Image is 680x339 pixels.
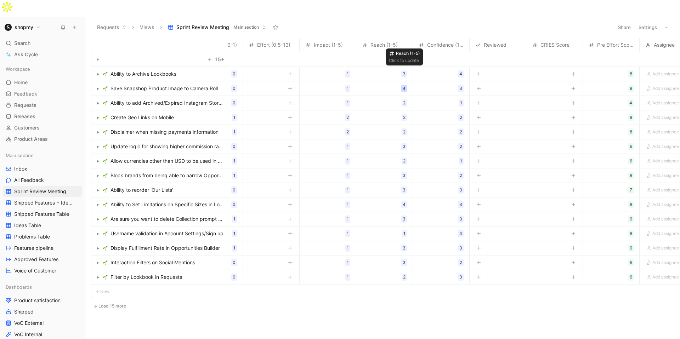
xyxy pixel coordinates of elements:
[403,70,406,77] div: 3
[652,70,679,77] span: Add assignee
[110,229,223,238] span: Username validation in Account Settings/Sign up
[14,50,38,59] span: Ask Cycle
[3,122,82,133] a: Customers
[630,245,632,252] div: 9
[427,41,464,49] span: Confidence (1-5)
[347,143,349,150] div: 1
[14,267,56,274] span: Voice of Customer
[3,186,82,197] a: Sprint Review Meeting
[652,230,679,237] span: Add assignee
[460,114,462,121] div: 2
[110,99,224,107] span: Ability to add Archived/Expired Instagram Story to Social Posts
[215,55,224,64] span: 15 +
[231,70,237,77] div: 0
[233,172,236,179] div: 1
[3,22,42,32] button: shopmyshopmy
[3,100,82,110] a: Requests
[103,229,224,238] a: 🌱Username validation in Account Settings/Sign up
[460,259,462,266] div: 2
[630,216,632,223] div: 9
[459,85,462,92] div: 3
[103,86,108,91] img: 🌱
[347,157,349,165] div: 1
[3,163,82,174] a: Inbox
[629,99,632,107] div: 4
[403,143,406,150] div: 3
[630,259,632,266] div: 6
[103,113,224,122] a: 🌱Create Geo Links on Mobile
[403,274,406,281] div: 2
[3,88,82,99] a: Feedback
[14,233,50,240] span: Problems Table
[346,128,349,136] div: 2
[3,150,82,161] div: Main section
[103,200,224,209] a: 🌱Ability to Set Limitations on Specific Sizes in Lookbook
[3,197,82,208] a: Shipped Features + Ideas Table
[459,201,462,208] div: 3
[103,173,108,178] img: 🌱
[14,39,30,47] span: Search
[459,70,462,77] div: 4
[110,171,224,180] span: Block brands from being able to narrow Opportunity live window (admin-only)
[110,84,218,93] span: Save Snapshop Product Image to Camera Roll
[347,230,349,237] div: 1
[652,245,679,252] span: Add assignee
[5,24,12,31] img: shopmy
[3,318,82,328] a: VoC External
[165,22,269,33] button: Sprint Review MeetingMain section
[3,175,82,185] a: All Feedback
[630,201,632,208] div: 8
[103,142,224,151] a: 🌱Update logic for showing higher commission rate variants
[231,274,237,281] div: 0
[3,134,82,144] a: Product Areas
[3,254,82,265] a: Approved Features
[103,246,108,251] img: 🌱
[347,201,349,208] div: 1
[14,320,44,327] span: VoC External
[14,102,36,109] span: Requests
[14,165,27,172] span: Inbox
[103,202,108,207] img: 🌱
[459,230,462,237] div: 4
[652,157,679,165] span: Add assignee
[652,259,679,266] span: Add assignee
[94,22,130,33] button: Requests
[652,186,679,194] span: Add assignee
[103,159,108,163] img: 🌱
[110,142,224,151] span: Update logic for showing higher commission rate variants
[14,297,61,304] span: Product satisfaction
[103,157,224,165] a: 🌱Allow currencies other than USD to be used in manual feeds (non-shopify)
[403,157,406,165] div: 2
[103,70,224,78] a: 🌱Ability to Archive Lookbooks
[103,244,224,252] a: 🌱Display Fulfillment Rate in Opportunities Builder
[630,70,632,77] div: 8
[403,259,406,266] div: 3
[403,99,406,107] div: 2
[231,143,237,150] div: 0
[110,244,220,252] span: Display Fulfillment Rate in Opportunities Builder
[3,282,82,292] div: Dashboards
[103,171,224,180] a: 🌱Block brands from being able to narrow Opportunity live window (admin-only)
[347,274,349,281] div: 1
[347,99,349,107] div: 1
[460,157,462,165] div: 1
[103,260,108,265] img: 🌱
[3,111,82,122] a: Releases
[652,85,679,92] span: Add assignee
[654,41,675,49] span: Assignee
[103,273,224,281] a: 🌱Filter by Lookbook in Requests
[233,114,236,121] div: 1
[635,22,660,32] button: Settings
[233,24,259,31] span: Main section
[615,22,634,32] button: Share
[347,70,349,77] div: 1
[459,216,462,223] div: 3
[103,100,108,105] img: 🌱
[403,230,406,237] div: 1
[403,172,406,179] div: 3
[459,245,462,252] div: 3
[103,130,108,134] img: 🌱
[103,215,224,223] a: 🌱Are sure you want to delete Collection prompt on mobile
[403,186,406,194] div: 3
[3,220,82,231] a: Ideas Table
